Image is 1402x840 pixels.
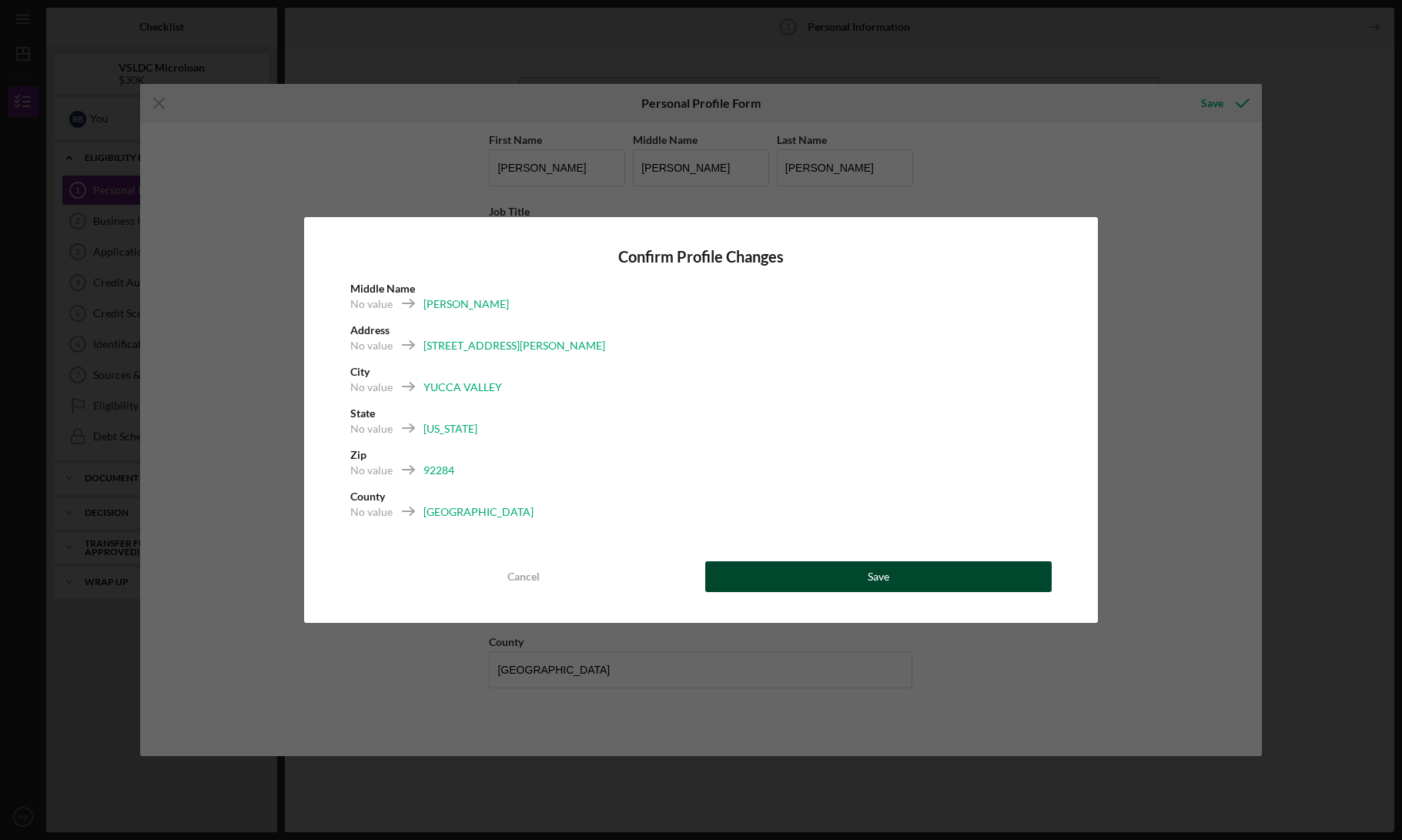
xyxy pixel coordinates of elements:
[350,365,370,378] b: City
[868,561,889,592] div: Save
[350,338,393,353] div: No value
[350,407,375,420] b: State
[350,296,393,312] div: No value
[350,421,393,437] div: No value
[423,421,477,437] div: [US_STATE]
[350,463,393,478] div: No value
[350,323,390,336] b: Address
[350,490,385,503] b: County
[507,561,540,592] div: Cancel
[423,463,454,478] div: 92284
[423,380,502,395] div: YUCCA VALLEY
[423,338,605,353] div: [STREET_ADDRESS][PERSON_NAME]
[350,448,366,461] b: Zip
[423,504,534,520] div: [GEOGRAPHIC_DATA]
[350,561,697,592] button: Cancel
[350,248,1052,266] h4: Confirm Profile Changes
[350,282,415,295] b: Middle Name
[350,504,393,520] div: No value
[423,296,509,312] div: [PERSON_NAME]
[705,561,1052,592] button: Save
[350,380,393,395] div: No value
